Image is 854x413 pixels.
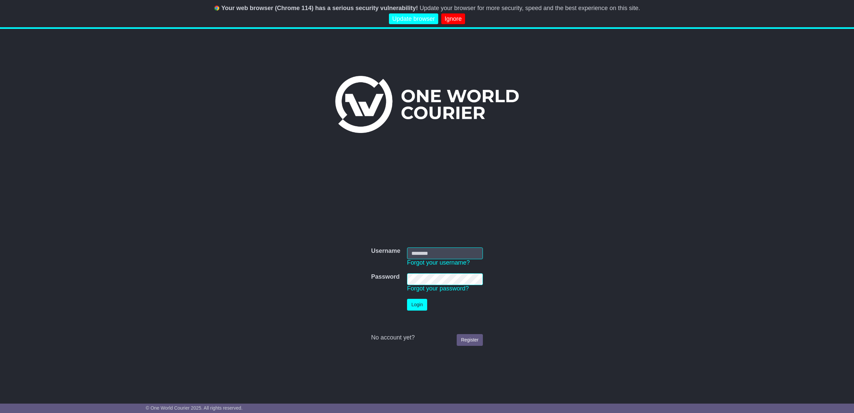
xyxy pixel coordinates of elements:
b: Your web browser (Chrome 114) has a serious security vulnerability! [221,5,418,11]
a: Forgot your password? [407,285,469,292]
a: Forgot your username? [407,259,470,266]
a: Update browser [389,13,438,25]
div: No account yet? [371,334,483,341]
label: Username [371,247,400,255]
label: Password [371,273,400,281]
a: Ignore [441,13,465,25]
img: One World [335,76,518,133]
span: © One World Courier 2025. All rights reserved. [146,405,243,411]
a: Register [457,334,483,346]
button: Login [407,299,427,311]
span: Update your browser for more security, speed and the best experience on this site. [419,5,640,11]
